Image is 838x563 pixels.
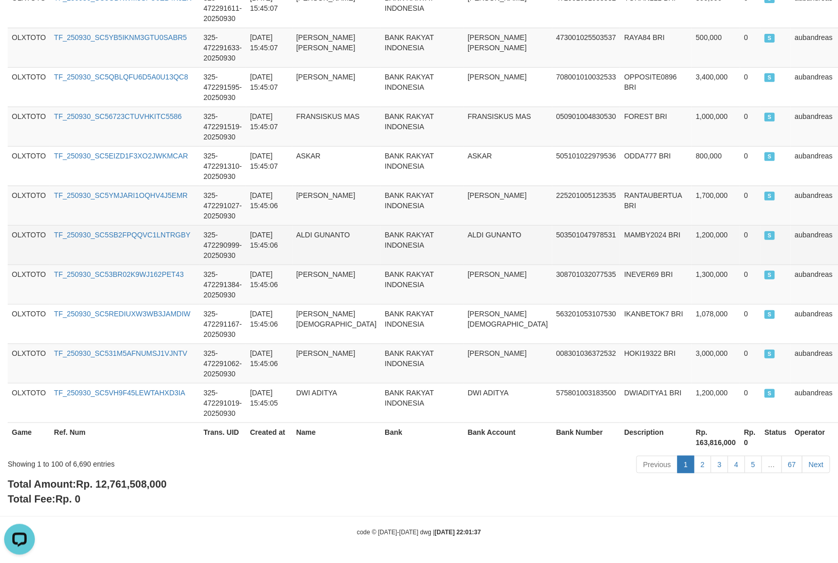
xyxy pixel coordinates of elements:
td: BANK RAKYAT INDONESIA [381,107,464,146]
td: FOREST BRI [620,107,692,146]
td: 325-472291027-20250930 [199,186,246,225]
td: OLXTOTO [8,146,50,186]
td: 325-472291062-20250930 [199,344,246,383]
td: OPPOSITE0896 BRI [620,67,692,107]
td: 1,700,000 [692,186,740,225]
td: 1,200,000 [692,225,740,265]
td: ODDA777 BRI [620,146,692,186]
td: BANK RAKYAT INDONESIA [381,265,464,304]
td: [PERSON_NAME] [292,344,381,383]
a: TF_250930_SC5YMJARI1OQHV4J5EMR [54,191,188,199]
td: [DATE] 15:45:06 [246,186,292,225]
td: 473001025503537 [552,28,621,67]
th: Bank Number [552,423,621,452]
a: Next [802,456,830,473]
td: [DATE] 15:45:06 [246,265,292,304]
td: BANK RAKYAT INDONESIA [381,146,464,186]
th: Ref. Num [50,423,199,452]
a: 2 [694,456,711,473]
td: 225201005123535 [552,186,621,225]
td: 0 [740,146,761,186]
th: Rp. 0 [740,423,761,452]
td: OLXTOTO [8,265,50,304]
td: [PERSON_NAME] [464,186,552,225]
td: [PERSON_NAME] [PERSON_NAME] [464,28,552,67]
a: … [762,456,782,473]
td: 708001010032533 [552,67,621,107]
td: [PERSON_NAME] [292,265,381,304]
a: Previous [636,456,677,473]
td: [DATE] 15:45:07 [246,146,292,186]
td: 0 [740,107,761,146]
a: TF_250930_SC5REDIUXW3WB3JAMDIW [54,310,190,318]
td: FRANSISKUS MAS [464,107,552,146]
span: SUCCESS [765,231,775,240]
span: SUCCESS [765,34,775,43]
td: MAMBY2024 BRI [620,225,692,265]
td: 325-472291633-20250930 [199,28,246,67]
th: Game [8,423,50,452]
td: 325-472291595-20250930 [199,67,246,107]
td: IKANBETOK7 BRI [620,304,692,344]
td: [PERSON_NAME] [292,67,381,107]
a: TF_250930_SC5YB5IKNM3GTU0SABR5 [54,33,187,42]
td: [PERSON_NAME] [464,344,552,383]
a: TF_250930_SC5EIZD1F3XO2JWKMCAR [54,152,188,160]
a: 67 [782,456,803,473]
a: TF_250930_SC53BR02K9WJ162PET43 [54,270,184,278]
td: BANK RAKYAT INDONESIA [381,344,464,383]
td: 0 [740,67,761,107]
td: BANK RAKYAT INDONESIA [381,67,464,107]
a: TF_250930_SC531M5AFNUMSJ1VJNTV [54,349,187,357]
td: 3,400,000 [692,67,740,107]
th: Status [761,423,791,452]
a: 4 [728,456,745,473]
td: 308701032077535 [552,265,621,304]
td: FRANSISKUS MAS [292,107,381,146]
span: SUCCESS [765,152,775,161]
td: 325-472291384-20250930 [199,265,246,304]
td: OLXTOTO [8,304,50,344]
td: 0 [740,225,761,265]
td: [DATE] 15:45:07 [246,28,292,67]
small: code © [DATE]-[DATE] dwg | [357,529,481,536]
b: Total Amount: [8,478,167,490]
span: Rp. 12,761,508,000 [76,478,167,490]
span: SUCCESS [765,350,775,358]
button: Open LiveChat chat widget [4,4,35,35]
td: DWI ADITYA [292,383,381,423]
th: Created at [246,423,292,452]
td: OLXTOTO [8,383,50,423]
td: ALDI GUNANTO [292,225,381,265]
td: 0 [740,344,761,383]
td: [DATE] 15:45:06 [246,225,292,265]
td: 325-472291167-20250930 [199,304,246,344]
td: OLXTOTO [8,107,50,146]
td: 0 [740,28,761,67]
td: BANK RAKYAT INDONESIA [381,225,464,265]
span: SUCCESS [765,192,775,200]
td: OLXTOTO [8,67,50,107]
td: [DATE] 15:45:07 [246,107,292,146]
span: SUCCESS [765,271,775,279]
td: 325-472291519-20250930 [199,107,246,146]
td: 325-472291310-20250930 [199,146,246,186]
td: [PERSON_NAME] [464,67,552,107]
td: [DATE] 15:45:06 [246,344,292,383]
span: SUCCESS [765,389,775,398]
th: Description [620,423,692,452]
td: OLXTOTO [8,186,50,225]
td: 1,000,000 [692,107,740,146]
td: 575801003183500 [552,383,621,423]
a: 1 [677,456,695,473]
td: 1,078,000 [692,304,740,344]
td: [PERSON_NAME] [PERSON_NAME] [292,28,381,67]
th: Bank [381,423,464,452]
td: ASKAR [292,146,381,186]
td: OLXTOTO [8,28,50,67]
td: BANK RAKYAT INDONESIA [381,28,464,67]
td: 563201053107530 [552,304,621,344]
td: HOKI19322 BRI [620,344,692,383]
td: 1,300,000 [692,265,740,304]
td: 008301036372532 [552,344,621,383]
